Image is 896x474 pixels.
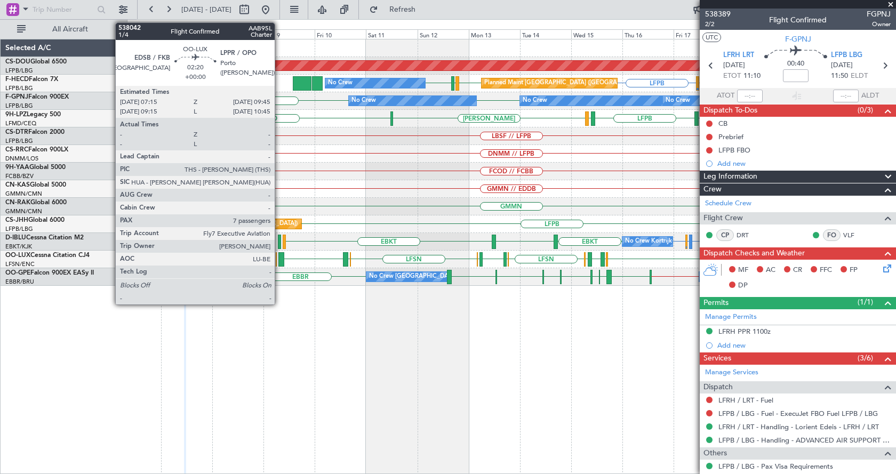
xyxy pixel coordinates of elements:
[5,235,84,241] a: D-IBLUCessna Citation M2
[523,93,547,109] div: No Crew
[380,6,425,13] span: Refresh
[5,94,28,100] span: F-GPNJ
[263,29,315,39] div: Thu 9
[850,265,858,276] span: FP
[703,447,727,460] span: Others
[858,352,873,364] span: (3/6)
[831,50,862,61] span: LFPB LBG
[703,171,757,183] span: Leg Information
[5,111,61,118] a: 9H-LPZLegacy 500
[717,91,734,101] span: ATOT
[705,9,731,20] span: 538389
[5,102,33,110] a: LFPB/LBG
[787,59,804,69] span: 00:40
[5,147,68,153] a: CS-RRCFalcon 900LX
[702,33,721,42] button: UTC
[858,296,873,308] span: (1/1)
[5,260,35,268] a: LFSN/ENC
[5,59,30,65] span: CS-DOU
[212,29,263,39] div: Wed 8
[5,164,29,171] span: 9H-YAA
[130,216,298,232] div: Planned Maint [GEOGRAPHIC_DATA] ([GEOGRAPHIC_DATA])
[5,137,33,145] a: LFPB/LBG
[851,71,868,82] span: ELDT
[718,462,833,471] a: LFPB / LBG - Pax Visa Requirements
[718,132,743,141] div: Prebrief
[718,409,878,418] a: LFPB / LBG - Fuel - ExecuJet FBO Fuel LFPB / LBG
[674,29,725,39] div: Fri 17
[129,21,147,30] div: [DATE]
[366,29,417,39] div: Sat 11
[831,71,848,82] span: 11:50
[718,119,727,128] div: CB
[793,265,802,276] span: CR
[737,90,763,102] input: --:--
[703,352,731,365] span: Services
[5,172,34,180] a: FCBB/BZV
[717,341,891,350] div: Add new
[703,105,757,117] span: Dispatch To-Dos
[716,229,734,241] div: CP
[718,396,773,405] a: LFRH / LRT - Fuel
[5,94,69,100] a: F-GPNJFalcon 900EX
[5,270,94,276] a: OO-GPEFalcon 900EX EASy II
[571,29,622,39] div: Wed 15
[717,159,891,168] div: Add new
[718,436,891,445] a: LFPB / LBG - Handling - ADVANCED AIR SUPPORT LFPB
[718,146,750,155] div: LFPB FBO
[5,190,42,198] a: GMMN/CMN
[5,278,34,286] a: EBBR/BRU
[520,29,571,39] div: Tue 14
[703,183,722,196] span: Crew
[161,29,212,39] div: Tue 7
[703,381,733,393] span: Dispatch
[705,20,731,29] span: 2/2
[738,280,748,291] span: DP
[5,225,33,233] a: LFPB/LBG
[5,155,38,163] a: DNMM/LOS
[867,20,891,29] span: Owner
[622,29,674,39] div: Thu 16
[5,217,65,223] a: CS-JHHGlobal 6000
[5,252,90,259] a: OO-LUXCessna Citation CJ4
[785,34,811,45] span: F-GPNJ
[5,84,33,92] a: LFPB/LBG
[766,265,775,276] span: AC
[5,182,66,188] a: CN-KASGlobal 5000
[723,71,741,82] span: ETOT
[861,91,879,101] span: ALDT
[703,297,729,309] span: Permits
[666,93,690,109] div: No Crew
[328,75,353,91] div: No Crew
[5,129,28,135] span: CS-DTR
[5,182,30,188] span: CN-KAS
[843,230,867,240] a: VLF
[867,9,891,20] span: FGPNJ
[181,5,231,14] span: [DATE] - [DATE]
[351,93,376,109] div: No Crew
[110,29,161,39] div: Mon 6
[5,199,30,206] span: CN-RAK
[823,229,841,241] div: FO
[625,234,735,250] div: No Crew Kortrijk-[GEOGRAPHIC_DATA]
[5,76,29,83] span: F-HECD
[5,111,27,118] span: 9H-LPZ
[5,199,67,206] a: CN-RAKGlobal 6000
[743,71,761,82] span: 11:10
[5,129,65,135] a: CS-DTRFalcon 2000
[718,327,771,336] div: LFRH PPR 1100z
[12,21,116,38] button: All Aircraft
[5,147,28,153] span: CS-RRC
[705,312,757,323] a: Manage Permits
[33,2,94,18] input: Trip Number
[723,50,754,61] span: LFRH LRT
[5,235,26,241] span: D-IBLU
[723,60,745,71] span: [DATE]
[5,207,42,215] a: GMMN/CMN
[703,212,743,224] span: Flight Crew
[831,60,853,71] span: [DATE]
[738,265,748,276] span: MF
[364,1,428,18] button: Refresh
[5,119,36,127] a: LFMD/CEQ
[5,252,30,259] span: OO-LUX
